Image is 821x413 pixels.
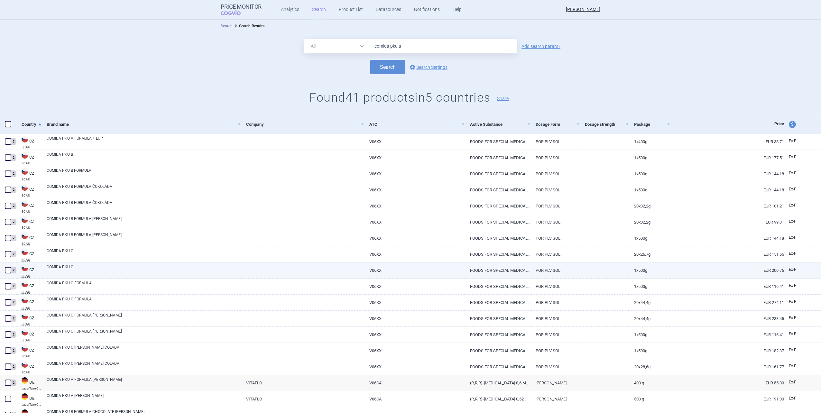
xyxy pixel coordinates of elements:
[364,343,466,359] a: V06XX
[629,166,670,182] a: 1X500G
[233,23,264,29] li: Search Results
[497,96,509,101] button: Share
[670,166,784,182] a: EUR 144.18
[629,295,670,310] a: 20X44,4G
[241,391,364,407] a: VITAFLO
[47,328,241,340] a: COMIDA PKU C FORMULA [PERSON_NAME]
[470,116,531,132] a: Active Substance
[465,343,531,359] a: FOODS FOR SPECIAL MEDICAL PURPOSED (CZECH ATC GROUP)
[789,299,796,304] span: Ex-factory price
[364,182,466,198] a: V06XX
[364,375,466,391] a: V06CA
[784,329,808,339] a: Ex-F
[629,150,670,166] a: 1X500G
[536,116,580,132] a: Dosage Form
[789,171,796,175] span: Ex-factory price
[11,283,16,289] div: 2
[531,391,580,407] a: [PERSON_NAME]
[47,248,241,260] a: COMIDA PKU C
[22,116,42,132] a: Country
[531,279,580,294] a: POR PLV SOL
[47,135,241,147] a: COMIDA PKU A FORMULA + LCP
[47,264,241,276] a: COMIDA PKU C
[670,262,784,278] a: EUR 200.76
[409,63,447,71] a: Search Settings
[11,251,16,257] div: 2
[11,154,16,161] div: 2
[22,393,28,400] img: Germany
[465,150,531,166] a: FOODS FOR SPECIAL MEDICAL PURPOSED (CZECH ATC GROUP)
[239,24,264,28] strong: Search Results
[17,328,42,342] a: CZCZSCAU
[629,182,670,198] a: 1X500G
[531,230,580,246] a: POR PLV SOL
[789,203,796,207] span: Ex-factory price
[789,219,796,224] span: Ex-factory price
[670,343,784,359] a: EUR 182.37
[22,200,28,207] img: Czech Republic
[465,198,531,214] a: FOODS FOR SPECIAL MEDICAL PURPOSED (CZECH ATC GROUP)
[17,312,42,326] a: CZCZSCAU
[22,258,42,262] abbr: SCAU — List of reimbursed medicinal products published by the State Institute for Drug Control, C...
[629,391,670,407] a: 500 g
[47,200,241,211] a: COMIDA PKU B FORMULA ČOKOLÁDA
[629,311,670,326] a: 20X44,4G
[22,345,28,352] img: Czech Republic
[47,280,241,292] a: COMIDA PKU C FORMULA
[465,262,531,278] a: FOODS FOR SPECIAL MEDICAL PURPOSED (CZECH ATC GROUP)
[670,198,784,214] a: EUR 101.21
[22,210,42,213] abbr: SCAU — List of reimbursed medicinal products published by the State Institute for Drug Control, C...
[47,216,241,227] a: COMIDA PKU B FORMULA [PERSON_NAME]
[465,279,531,294] a: FOODS FOR SPECIAL MEDICAL PURPOSED (CZECH ATC GROUP)
[789,283,796,288] span: Ex-factory price
[22,233,28,239] img: Czech Republic
[629,230,670,246] a: 1X500G
[364,311,466,326] a: V06XX
[670,134,784,150] a: EUR 38.71
[47,361,241,372] a: COMIDA PKU C [PERSON_NAME] COLADA
[784,201,808,210] a: Ex-F
[789,235,796,240] span: Ex-factory price
[22,377,28,384] img: Germany
[789,155,796,159] span: Ex-factory price
[22,162,42,165] abbr: SCAU — List of reimbursed medicinal products published by the State Institute for Drug Control, C...
[789,267,796,272] span: Ex-factory price
[629,343,670,359] a: 1X500G
[17,280,42,294] a: CZCZSCAU
[47,232,241,243] a: COMIDA PKU B FORMULA [PERSON_NAME]
[784,378,808,387] a: Ex-F
[364,198,466,214] a: V06XX
[17,184,42,197] a: CZCZSCAU
[22,216,28,223] img: Czech Republic
[364,166,466,182] a: V06XX
[531,375,580,391] a: [PERSON_NAME]
[369,116,466,132] a: ATC
[784,281,808,291] a: Ex-F
[670,311,784,326] a: EUR 233.45
[22,226,42,229] abbr: SCAU — List of reimbursed medicinal products published by the State Institute for Drug Control, C...
[22,136,28,142] img: Czech Republic
[22,281,28,287] img: Czech Republic
[17,248,42,262] a: CZCZSCAU
[784,152,808,162] a: Ex-F
[465,295,531,310] a: FOODS FOR SPECIAL MEDICAL PURPOSED (CZECH ATC GROUP)
[11,203,16,209] div: 2
[17,264,42,278] a: CZCZSCAU
[629,375,670,391] a: 400 g
[521,44,560,49] a: Add search param?
[629,279,670,294] a: 1X500G
[670,375,784,391] a: EUR 55.00
[17,361,42,374] a: CZCZSCAU
[465,311,531,326] a: FOODS FOR SPECIAL MEDICAL PURPOSED (CZECH ATC GROUP)
[774,121,784,126] span: Price
[629,359,670,375] a: 20X28,6G
[670,150,784,166] a: EUR 177.51
[221,4,262,10] strong: Price Monitor
[22,168,28,175] img: Czech Republic
[22,146,42,149] abbr: SCAU — List of reimbursed medicinal products published by the State Institute for Drug Control, C...
[22,371,42,374] abbr: SCAU — List of reimbursed medicinal products published by the State Institute for Drug Control, C...
[465,230,531,246] a: FOODS FOR SPECIAL MEDICAL PURPOSED (CZECH ATC GROUP)
[221,4,262,16] a: Price MonitorCOGVIO
[364,295,466,310] a: V06XX
[11,380,16,386] div: 2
